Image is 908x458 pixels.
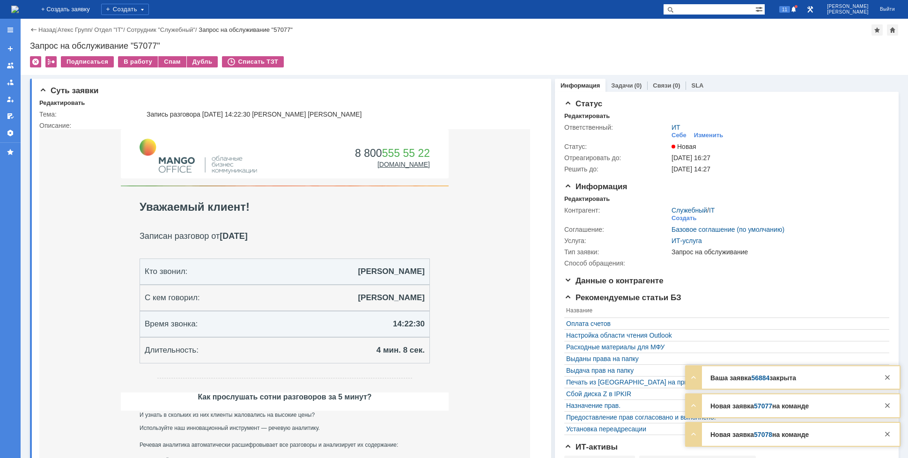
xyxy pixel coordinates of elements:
[94,26,126,33] div: /
[566,355,883,362] div: Выданы права на папку
[39,99,85,107] div: Редактировать
[100,281,391,290] p: И узнать в скольких из них клиенты жаловались на высокие цены?
[119,326,391,335] p: о чём говорят клиенты, что их волнует, каких конкурентов упоминают, на что жалуются;
[3,92,18,107] a: Мои заявки
[688,372,699,383] div: Развернуть
[672,207,715,214] div: /
[710,374,796,382] strong: Ваша заявка закрыта
[827,9,869,15] span: [PERSON_NAME]
[755,4,765,13] span: Расширенный поиск
[564,99,602,108] span: Статус
[39,86,98,95] span: Суть заявки
[11,6,19,13] img: logo
[105,134,244,150] p: Кто звонил:
[318,164,385,173] b: [PERSON_NAME]
[709,207,715,214] a: IT
[199,26,293,33] div: Запрос на обслуживание "57077"
[100,71,210,84] b: Уважаемый клиент!
[672,226,784,233] a: Базовое соглашение (по умолчанию)
[672,124,680,131] a: ИТ
[566,332,883,339] div: Настройка области чтения Outlook
[672,132,687,139] div: Себе
[38,26,56,33] a: Назад
[564,259,670,267] div: Способ обращения:
[343,18,391,30] span: 555 55 22
[566,425,883,433] a: Установка переадресации
[691,82,703,89] a: SLA
[566,402,883,409] div: Назначение прав.
[688,400,699,411] div: Развернуть
[611,82,633,89] a: Задачи
[100,380,391,397] p: Разговоры с клиентами — это кладезь ценнейшей информации о рынке, потребностях клиентов, работе м...
[56,26,57,33] div: |
[882,428,893,440] div: Закрыть
[100,295,391,320] p: Используйте наш инновационный инструмент — речевую аналитику. Речевая аналитика автоматически рас...
[119,360,391,369] p: не упускают ли менеджеры «горячие» сделки.
[100,397,391,405] p: Используйте эти знания — с речевой аналитикой они всегда под рукой.
[710,402,809,410] strong: Новая заявка на команде
[337,216,385,225] b: 4 мин. 8 сек.
[101,4,149,15] div: Создать
[58,26,91,33] a: Атекс Групп
[3,75,18,90] a: Заявки в моей ответственности
[710,431,809,438] strong: Новая заявка на команде
[871,24,883,36] div: Добавить в избранное
[3,41,18,56] a: Создать заявку
[673,82,680,89] div: (0)
[45,56,57,67] div: Работа с массовостью
[694,132,723,139] div: Изменить
[564,226,670,233] div: Соглашение:
[566,320,883,327] a: Оплата счетов
[564,443,618,451] span: ИТ-активы
[672,259,719,267] img: По почте.png
[566,390,883,398] div: Сбой диска Z в IPKIR
[672,207,707,214] a: Служебный
[126,26,195,33] a: Сотрудник "Служебный"
[882,372,893,383] div: Закрыть
[672,237,702,244] a: ИТ-услуга
[564,112,610,120] div: Редактировать
[3,126,18,140] a: Настройки
[30,56,41,67] div: Удалить
[688,428,699,440] div: Развернуть
[672,154,710,162] span: [DATE] 16:27
[564,237,670,244] div: Услуга:
[564,143,670,150] div: Статус:
[566,343,883,351] a: Расходные материалы для МФУ
[564,276,664,285] span: Данные о контрагенте
[566,378,883,386] div: Печать из [GEOGRAPHIC_DATA] на принтер в [GEOGRAPHIC_DATA]
[564,165,670,173] div: Решить до:
[564,248,670,256] div: Тип заявки:
[751,374,769,382] a: 56884
[39,111,145,118] div: Тема:
[39,122,539,129] div: Описание:
[566,367,883,374] a: Выдача прав на папку
[94,26,123,33] a: Отдел "IT"
[564,182,627,191] span: Информация
[354,190,385,199] b: 14:22:30
[564,154,670,162] div: Отреагировать до:
[30,41,899,51] div: Запрос на обслуживание "57077"
[779,6,790,13] span: 11
[3,109,18,124] a: Мои согласования
[566,414,883,421] a: Предоставление прав согласовано и выполнено.
[564,305,885,318] th: Название
[882,400,893,411] div: Закрыть
[105,213,247,229] p: Длительность:
[827,4,869,9] span: [PERSON_NAME]
[316,18,391,30] a: 8 800555 55 22
[634,82,642,89] div: (0)
[754,431,772,438] a: 57078
[100,414,162,431] a: Подключить
[672,143,696,150] span: Новая
[672,248,884,256] div: Запрос на обслуживание
[11,6,19,13] a: Перейти на домашнюю страницу
[147,111,537,118] div: Запись разговора [DATE] 14:22:30 [PERSON_NAME] [PERSON_NAME]
[180,102,208,111] b: [DATE]
[3,58,18,73] a: Заявки на командах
